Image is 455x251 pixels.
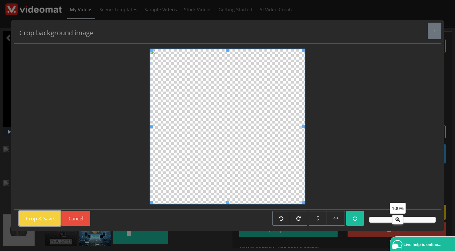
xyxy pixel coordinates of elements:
[62,211,90,226] button: Cancel
[428,23,441,39] button: Close
[346,211,364,226] button: Reset image
[390,203,406,214] div: 100%
[19,211,61,226] button: Crop & Save
[433,28,435,33] span: x
[392,238,455,251] a: Live help is online...
[19,28,93,38] h5: Crop background image
[327,211,345,226] button: Flip horizontal
[309,211,327,226] button: Flip vertical
[403,242,441,247] span: Live help is online...
[296,216,301,221] i: Rotate 90 deg. right
[279,216,283,221] i: Rotate 90 deg. left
